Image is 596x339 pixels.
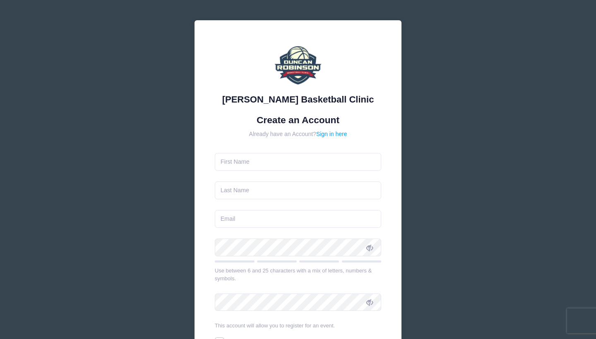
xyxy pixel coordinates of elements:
[215,322,382,330] div: This account will allow you to register for an event.
[215,130,382,138] div: Already have an Account?
[273,41,323,90] img: Duncan Robinson Basketball Clinic
[215,93,382,106] div: [PERSON_NAME] Basketball Clinic
[215,153,382,171] input: First Name
[215,267,382,283] div: Use between 6 and 25 characters with a mix of letters, numbers & symbols.
[215,181,382,199] input: Last Name
[215,115,382,126] h1: Create an Account
[215,210,382,228] input: Email
[316,131,347,137] a: Sign in here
